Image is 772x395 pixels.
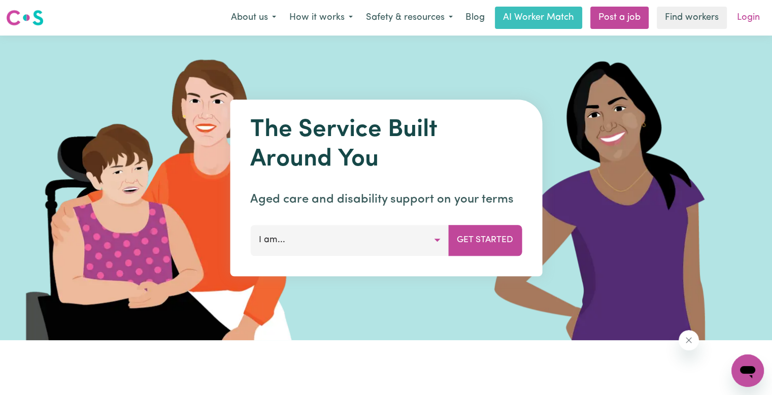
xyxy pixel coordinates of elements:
a: Login [731,7,766,29]
p: Aged care and disability support on your terms [250,190,522,209]
span: Need any help? [6,7,61,15]
iframe: Button to launch messaging window [731,354,764,387]
button: About us [224,7,283,28]
a: Blog [459,7,491,29]
button: How it works [283,7,359,28]
img: Careseekers logo [6,9,44,27]
button: Get Started [448,225,522,255]
a: Find workers [657,7,727,29]
button: Safety & resources [359,7,459,28]
a: AI Worker Match [495,7,582,29]
a: Careseekers logo [6,6,44,29]
button: I am... [250,225,449,255]
h1: The Service Built Around You [250,116,522,174]
iframe: Close message [679,330,699,350]
a: Post a job [590,7,649,29]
